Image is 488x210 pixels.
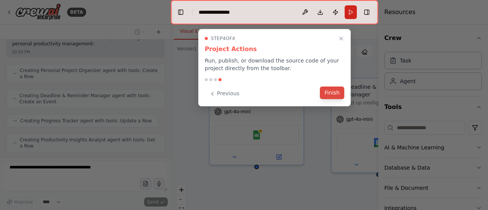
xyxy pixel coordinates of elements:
h3: Project Actions [205,45,344,54]
p: Run, publish, or download the source code of your project directly from the toolbar. [205,57,344,72]
span: Step 4 of 4 [211,35,235,42]
button: Close walkthrough [337,34,346,43]
button: Hide left sidebar [175,7,186,18]
button: Finish [320,87,344,99]
button: Previous [205,87,244,100]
